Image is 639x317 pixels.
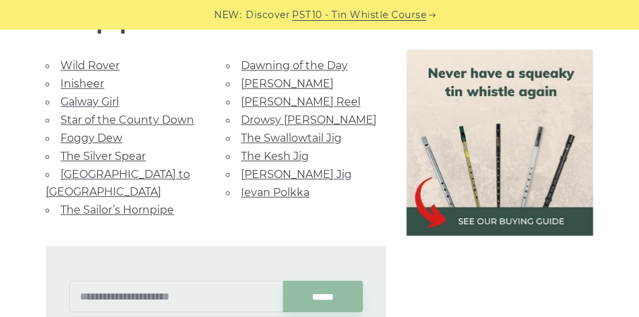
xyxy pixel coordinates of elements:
[241,77,334,90] a: [PERSON_NAME]
[60,203,174,216] a: The Sailor’s Hornpipe
[46,168,190,198] a: [GEOGRAPHIC_DATA] to [GEOGRAPHIC_DATA]
[241,186,309,199] a: Ievan Polkka
[60,132,122,144] a: Foggy Dew
[60,150,146,163] a: The Silver Spear
[293,7,427,23] a: PST10 - Tin Whistle Course
[60,59,119,72] a: Wild Rover
[246,7,291,23] span: Discover
[241,95,360,108] a: [PERSON_NAME] Reel
[241,132,342,144] a: The Swallowtail Jig
[60,77,104,90] a: Inisheer
[215,7,242,23] span: NEW:
[241,150,309,163] a: The Kesh Jig
[60,95,119,108] a: Galway Girl
[241,59,348,72] a: Dawning of the Day
[407,50,593,236] img: tin whistle buying guide
[241,114,377,126] a: Drowsy [PERSON_NAME]
[46,11,387,34] span: More popular tabs
[60,114,194,126] a: Star of the County Down
[241,168,352,181] a: [PERSON_NAME] Jig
